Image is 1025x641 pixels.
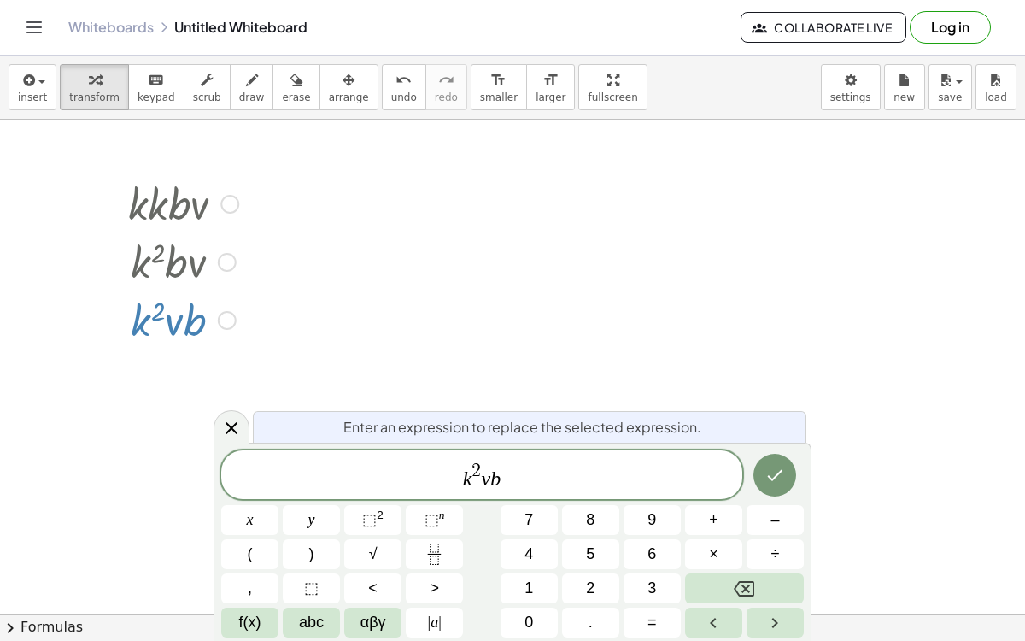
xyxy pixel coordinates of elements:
span: 1 [524,577,533,600]
span: x [247,509,254,532]
button: Superscript [406,505,463,535]
span: y [308,509,315,532]
button: Functions [221,608,278,638]
button: x [221,505,278,535]
span: < [368,577,378,600]
span: ÷ [771,543,780,566]
button: Divide [747,539,804,569]
sup: n [439,509,445,521]
span: ⬚ [425,511,439,528]
span: 4 [524,543,533,566]
button: format_sizesmaller [471,64,527,110]
button: undoundo [382,64,426,110]
button: Right arrow [747,608,804,638]
button: 6 [624,539,681,569]
var: k [463,468,472,490]
span: settings [830,91,871,103]
span: , [248,577,252,600]
span: 0 [524,611,533,634]
i: format_size [542,70,559,91]
button: Absolute value [406,608,463,638]
button: scrub [184,64,231,110]
button: erase [272,64,319,110]
button: settings [821,64,881,110]
button: 5 [562,539,619,569]
button: Placeholder [283,573,340,603]
button: fullscreen [578,64,647,110]
span: | [438,614,442,631]
button: Minus [747,505,804,535]
span: 8 [586,509,594,532]
span: insert [18,91,47,103]
span: erase [282,91,310,103]
span: keypad [138,91,175,103]
span: Collaborate Live [755,20,892,35]
span: = [647,611,657,634]
i: keyboard [148,70,164,91]
button: ( [221,539,278,569]
button: Done [753,454,796,497]
button: Less than [344,573,401,603]
span: save [938,91,962,103]
button: Backspace [685,573,804,603]
span: 9 [647,509,656,532]
button: 7 [501,505,558,535]
span: . [589,611,593,634]
button: redoredo [425,64,467,110]
button: 9 [624,505,681,535]
button: Log in [910,11,991,44]
span: √ [369,543,378,566]
var: v [481,468,490,490]
button: 3 [624,573,681,603]
var: b [490,468,501,490]
button: Collaborate Live [741,12,906,43]
span: abc [299,611,324,634]
button: Alphabet [283,608,340,638]
span: αβγ [360,611,386,634]
span: – [770,509,779,532]
a: Whiteboards [68,19,154,36]
span: 2 [471,462,481,480]
span: ⬚ [304,577,319,600]
span: draw [239,91,265,103]
span: Enter an expression to replace the selected expression. [343,417,701,438]
button: Fraction [406,539,463,569]
button: 2 [562,573,619,603]
span: 5 [586,543,594,566]
button: Left arrow [685,608,742,638]
button: transform [60,64,129,110]
sup: 2 [377,509,384,521]
button: ) [283,539,340,569]
button: Plus [685,505,742,535]
span: smaller [480,91,518,103]
span: × [709,543,718,566]
button: Toggle navigation [20,14,48,41]
button: 4 [501,539,558,569]
button: . [562,608,619,638]
span: ) [309,543,314,566]
span: arrange [329,91,369,103]
span: undo [391,91,417,103]
span: transform [69,91,120,103]
span: 7 [524,509,533,532]
span: new [893,91,915,103]
span: a [428,611,442,634]
span: fullscreen [588,91,637,103]
span: 2 [586,577,594,600]
button: draw [230,64,274,110]
span: f(x) [239,611,261,634]
span: + [709,509,718,532]
button: 1 [501,573,558,603]
span: larger [536,91,565,103]
button: Greek alphabet [344,608,401,638]
i: redo [438,70,454,91]
span: > [430,577,439,600]
button: insert [9,64,56,110]
span: 6 [647,543,656,566]
button: Equals [624,608,681,638]
button: new [884,64,925,110]
span: load [985,91,1007,103]
button: Square root [344,539,401,569]
button: load [975,64,1016,110]
button: Squared [344,505,401,535]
